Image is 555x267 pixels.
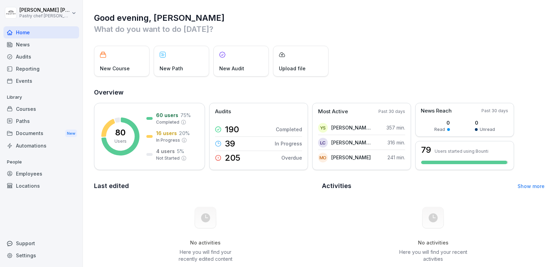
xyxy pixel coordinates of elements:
[156,148,175,155] p: 4 users
[3,127,79,140] div: Documents
[475,119,495,126] p: 0
[518,183,545,189] a: Show more
[3,63,79,75] a: Reporting
[331,154,371,161] p: [PERSON_NAME]
[3,103,79,115] a: Courses
[156,112,178,119] p: 60 users
[3,75,79,87] a: Events
[177,148,184,155] p: 5 %
[156,155,180,161] p: Not Started
[179,130,190,137] p: 20 %
[331,124,371,131] p: [PERSON_NAME] Soche
[398,249,468,262] p: Here you will find your recent activities
[276,126,302,133] p: Completed
[215,108,231,116] p: Audits
[65,130,77,137] div: New
[434,126,445,133] p: Read
[398,240,468,246] h5: No activities
[94,88,545,97] h2: Overview
[19,14,70,18] p: Pastry chef [PERSON_NAME] y Cocina gourmet
[387,139,405,146] p: 316 min.
[322,181,351,191] h2: Activities
[3,127,79,140] a: DocumentsNew
[170,240,240,246] h5: No activities
[219,65,244,72] p: New Audit
[225,140,235,148] p: 39
[387,154,405,161] p: 241 min.
[318,108,348,116] p: Most Active
[421,107,452,115] p: News Reach
[156,130,177,137] p: 16 users
[3,140,79,152] a: Automations
[481,108,508,114] p: Past 30 days
[19,7,70,13] p: [PERSON_NAME] [PERSON_NAME]
[331,139,371,146] p: [PERSON_NAME] [PERSON_NAME]
[180,112,191,119] p: 75 %
[480,126,495,133] p: Unread
[156,137,180,143] p: In Progress
[225,154,240,162] p: 205
[170,249,240,262] p: Here you will find your recently edited content
[3,115,79,127] a: Paths
[435,149,488,154] p: Users started using Bounti
[114,138,127,144] p: Users
[386,124,405,131] p: 357 min.
[156,119,179,125] p: Completed
[225,125,239,134] p: 190
[3,157,79,168] p: People
[3,38,79,51] a: News
[3,92,79,103] p: Library
[318,153,328,162] div: MO
[100,65,130,72] p: New Course
[3,237,79,249] div: Support
[318,138,328,148] div: LC
[279,65,306,72] p: Upload file
[281,154,302,161] p: Overdue
[3,168,79,180] a: Employees
[434,119,450,126] p: 0
[94,24,545,35] p: What do you want to do [DATE]?
[3,180,79,192] a: Locations
[3,249,79,261] a: Settings
[160,65,183,72] p: New Path
[318,123,328,133] div: YS
[94,181,317,191] h2: Last edited
[275,140,302,147] p: In Progress
[94,12,545,24] h1: Good evening, [PERSON_NAME]
[378,108,405,115] p: Past 30 days
[3,51,79,63] a: Audits
[115,128,126,137] p: 80
[421,146,431,154] h3: 79
[3,26,79,38] a: Home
